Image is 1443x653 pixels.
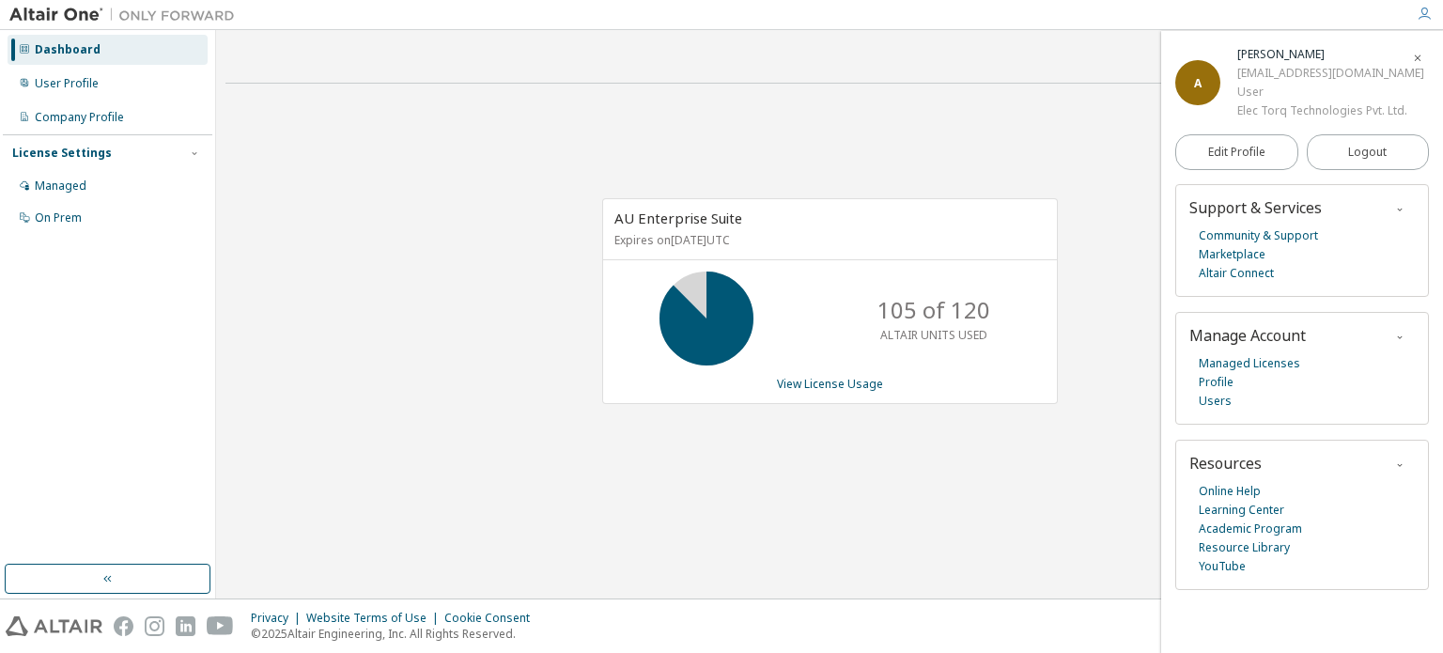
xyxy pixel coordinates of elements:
img: instagram.svg [145,616,164,636]
span: Support & Services [1189,197,1322,218]
p: ALTAIR UNITS USED [880,327,987,343]
p: Expires on [DATE] UTC [614,232,1041,248]
div: Cookie Consent [444,611,541,626]
div: Website Terms of Use [306,611,444,626]
span: Edit Profile [1208,145,1265,160]
div: Ankit Kumar [1237,45,1424,64]
span: Logout [1348,143,1387,162]
div: Managed [35,179,86,194]
div: User [1237,83,1424,101]
a: Learning Center [1199,501,1284,520]
span: A [1194,75,1202,91]
img: youtube.svg [207,616,234,636]
a: Edit Profile [1175,134,1298,170]
a: View License Usage [777,376,883,392]
a: Online Help [1199,482,1261,501]
a: Users [1199,392,1232,411]
div: License Settings [12,146,112,161]
a: Marketplace [1199,245,1265,264]
div: User Profile [35,76,99,91]
span: AU Enterprise Suite [614,209,742,227]
span: Resources [1189,453,1262,474]
div: [EMAIL_ADDRESS][DOMAIN_NAME] [1237,64,1424,83]
div: Dashboard [35,42,101,57]
span: Manage Account [1189,325,1306,346]
img: altair_logo.svg [6,616,102,636]
div: On Prem [35,210,82,225]
a: Altair Connect [1199,264,1274,283]
a: Profile [1199,373,1234,392]
a: Managed Licenses [1199,354,1300,373]
button: Logout [1307,134,1430,170]
div: Privacy [251,611,306,626]
a: YouTube [1199,557,1246,576]
p: 105 of 120 [877,294,990,326]
img: facebook.svg [114,616,133,636]
a: Resource Library [1199,538,1290,557]
a: Academic Program [1199,520,1302,538]
img: linkedin.svg [176,616,195,636]
div: Company Profile [35,110,124,125]
img: Altair One [9,6,244,24]
p: © 2025 Altair Engineering, Inc. All Rights Reserved. [251,626,541,642]
a: Community & Support [1199,226,1318,245]
div: Elec Torq Technologies Pvt. Ltd. [1237,101,1424,120]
